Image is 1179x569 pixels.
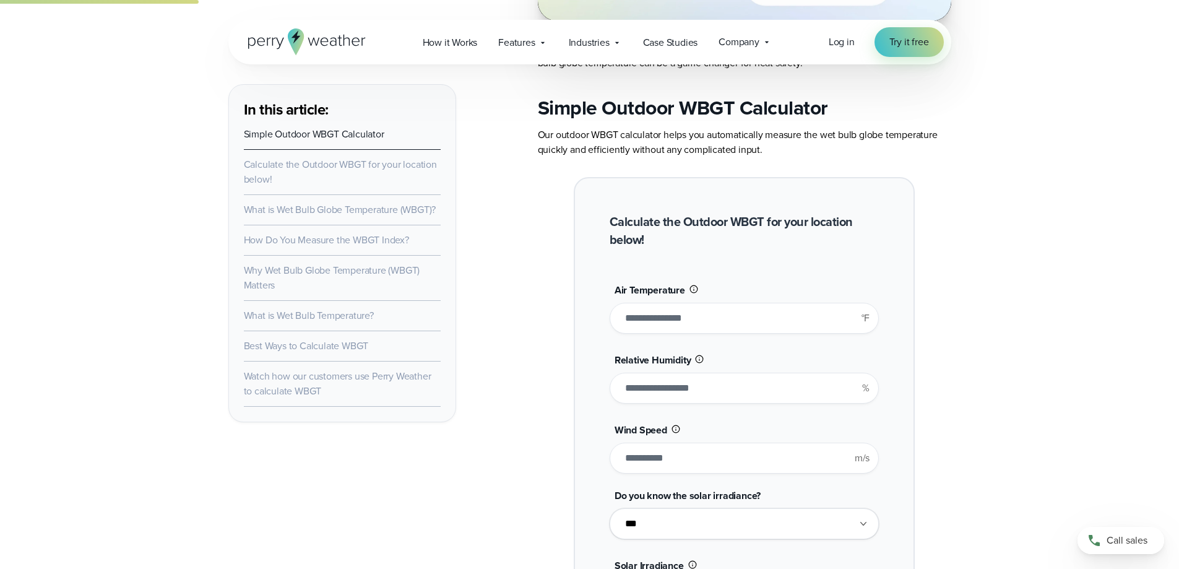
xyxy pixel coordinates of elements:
[875,27,944,57] a: Try it free
[829,35,855,50] a: Log in
[538,128,951,157] p: Our outdoor WBGT calculator helps you automatically measure the wet bulb globe temperature quickl...
[244,127,384,141] a: Simple Outdoor WBGT Calculator
[244,369,431,398] a: Watch how our customers use Perry Weather to calculate WBGT
[538,95,951,120] h2: Simple Outdoor WBGT Calculator
[1107,533,1147,548] span: Call sales
[1078,527,1164,554] a: Call sales
[498,35,535,50] span: Features
[615,283,685,297] span: Air Temperature
[244,233,409,247] a: How Do You Measure the WBGT Index?
[633,30,709,55] a: Case Studies
[244,263,420,292] a: Why Wet Bulb Globe Temperature (WBGT) Matters
[615,353,691,367] span: Relative Humidity
[610,213,879,249] h2: Calculate the Outdoor WBGT for your location below!
[244,308,374,323] a: What is Wet Bulb Temperature?
[244,202,436,217] a: What is Wet Bulb Globe Temperature (WBGT)?
[719,35,759,50] span: Company
[615,489,761,503] span: Do you know the solar irradiance?
[643,35,698,50] span: Case Studies
[244,339,369,353] a: Best Ways to Calculate WBGT
[889,35,929,50] span: Try it free
[829,35,855,49] span: Log in
[615,423,667,437] span: Wind Speed
[244,157,437,186] a: Calculate the Outdoor WBGT for your location below!
[244,100,441,119] h3: In this article:
[412,30,488,55] a: How it Works
[569,35,610,50] span: Industries
[423,35,478,50] span: How it Works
